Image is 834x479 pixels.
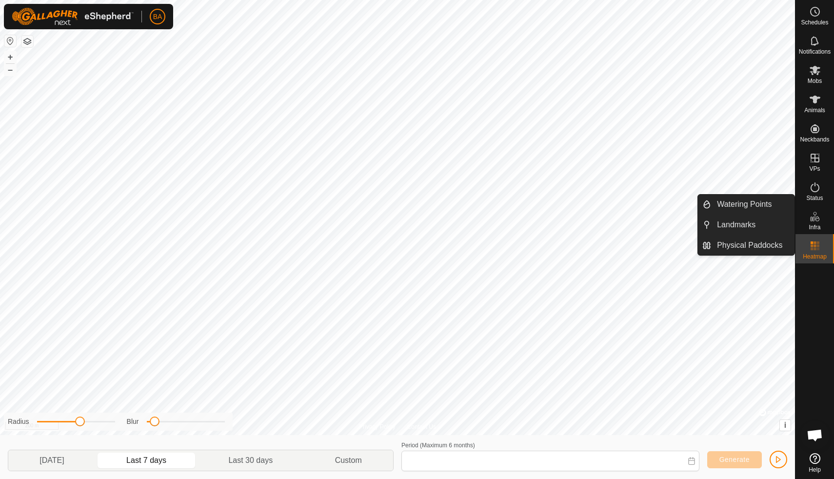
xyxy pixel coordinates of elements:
[228,455,273,466] span: Last 30 days
[21,36,33,47] button: Map Layers
[153,12,162,22] span: BA
[4,51,16,63] button: +
[784,421,786,429] span: i
[40,455,64,466] span: [DATE]
[4,64,16,76] button: –
[795,449,834,477] a: Help
[401,442,475,449] label: Period (Maximum 6 months)
[801,20,828,25] span: Schedules
[717,219,755,231] span: Landmarks
[800,137,829,142] span: Neckbands
[809,224,820,230] span: Infra
[698,195,794,214] li: Watering Points
[809,467,821,473] span: Help
[780,420,791,431] button: i
[359,422,396,431] a: Privacy Policy
[8,417,29,427] label: Radius
[808,78,822,84] span: Mobs
[707,451,762,468] button: Generate
[803,254,827,259] span: Heatmap
[719,456,750,463] span: Generate
[711,236,794,255] a: Physical Paddocks
[12,8,134,25] img: Gallagher Logo
[800,420,830,450] div: Open chat
[4,35,16,47] button: Reset Map
[711,195,794,214] a: Watering Points
[806,195,823,201] span: Status
[407,422,436,431] a: Contact Us
[126,455,166,466] span: Last 7 days
[804,107,825,113] span: Animals
[711,215,794,235] a: Landmarks
[698,236,794,255] li: Physical Paddocks
[717,199,772,210] span: Watering Points
[717,239,782,251] span: Physical Paddocks
[799,49,831,55] span: Notifications
[335,455,362,466] span: Custom
[127,417,139,427] label: Blur
[698,215,794,235] li: Landmarks
[809,166,820,172] span: VPs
